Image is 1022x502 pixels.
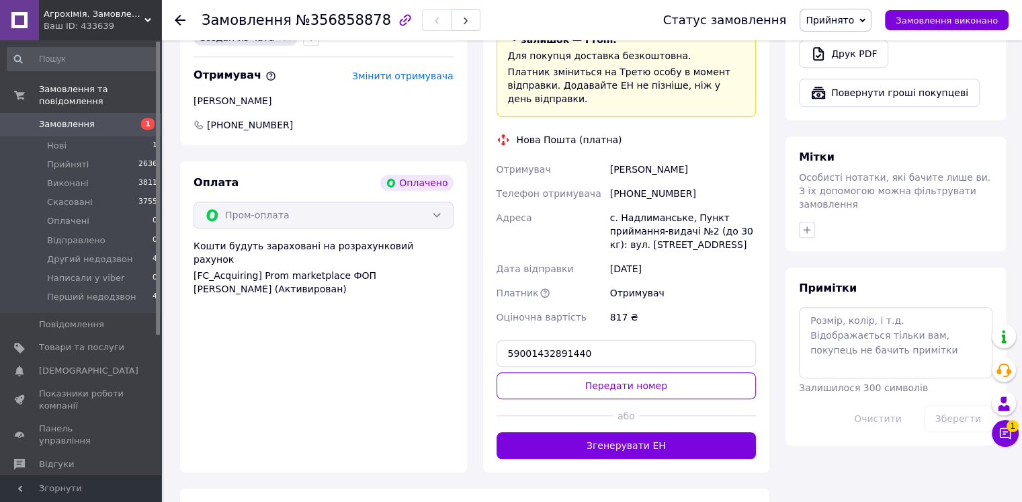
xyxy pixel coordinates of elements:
[296,12,391,28] span: №356858878
[194,69,276,81] span: Отримувач
[352,71,454,81] span: Змінити отримувача
[153,253,157,265] span: 4
[607,281,759,305] div: Отримувач
[138,159,157,171] span: 2636
[607,206,759,257] div: с. Надлиманське, Пункт приймання-видачі №2 (до 30 кг): вул. [STREET_ADDRESS]
[497,188,601,199] span: Телефон отримувача
[39,458,74,470] span: Відгуки
[497,312,587,323] span: Оціночна вартість
[39,365,138,377] span: [DEMOGRAPHIC_DATA]
[141,118,155,130] span: 1
[44,20,161,32] div: Ваш ID: 433639
[175,13,185,27] div: Повернутися назад
[47,177,89,190] span: Виконані
[508,49,745,62] div: Для покупця доставка безкоштовна.
[194,239,454,296] div: Кошти будуть зараховані на розрахунковий рахунок
[47,215,89,227] span: Оплачені
[39,423,124,447] span: Панель управління
[47,272,124,284] span: Написали у viber
[497,263,574,274] span: Дата відправки
[497,372,757,399] button: Передати номер
[497,340,757,367] input: Номер експрес-накладної
[607,181,759,206] div: [PHONE_NUMBER]
[39,83,161,108] span: Замовлення та повідомлення
[799,79,980,107] button: Повернути гроші покупцеві
[39,319,104,331] span: Повідомлення
[513,133,626,147] div: Нова Пошта (платна)
[799,151,835,163] span: Мітки
[799,282,857,294] span: Примітки
[799,40,888,68] a: Друк PDF
[153,215,157,227] span: 0
[380,175,453,191] div: Оплачено
[194,269,454,296] div: [FC_Acquiring] Prom marketplace ФОП [PERSON_NAME] (Активирован)
[194,176,239,189] span: Оплата
[47,291,136,303] span: Перший недодзвон
[138,196,157,208] span: 3755
[885,10,1009,30] button: Замовлення виконано
[497,212,532,223] span: Адреса
[806,15,854,26] span: Прийнято
[799,382,928,393] span: Залишилося 300 символів
[896,15,998,26] span: Замовлення виконано
[613,409,639,423] span: або
[194,94,454,108] div: [PERSON_NAME]
[44,8,144,20] span: Агрохімія. Замовлення та доставка по Україні
[47,253,132,265] span: Другий недодзвон
[663,13,787,27] div: Статус замовлення
[607,157,759,181] div: [PERSON_NAME]
[39,341,124,353] span: Товари та послуги
[799,172,990,210] span: Особисті нотатки, які бачите лише ви. З їх допомогою можна фільтрувати замовлення
[153,140,157,152] span: 1
[206,118,294,132] span: [PHONE_NUMBER]
[1007,416,1019,428] span: 1
[39,388,124,412] span: Показники роботи компанії
[138,177,157,190] span: 3811
[7,47,159,71] input: Пошук
[153,235,157,247] span: 0
[508,65,745,106] div: Платник зміниться на Третю особу в момент відправки. Додавайте ЕН не пізніше, ніж у день відправки.
[47,159,89,171] span: Прийняті
[39,118,95,130] span: Замовлення
[992,420,1019,447] button: Чат з покупцем1
[47,196,93,208] span: Скасовані
[497,288,539,298] span: Платник
[607,305,759,329] div: 817 ₴
[153,291,157,303] span: 4
[47,235,105,247] span: Відправлено
[202,12,292,28] span: Замовлення
[607,257,759,281] div: [DATE]
[153,272,157,284] span: 0
[497,432,757,459] button: Згенерувати ЕН
[497,164,551,175] span: Отримувач
[47,140,67,152] span: Нові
